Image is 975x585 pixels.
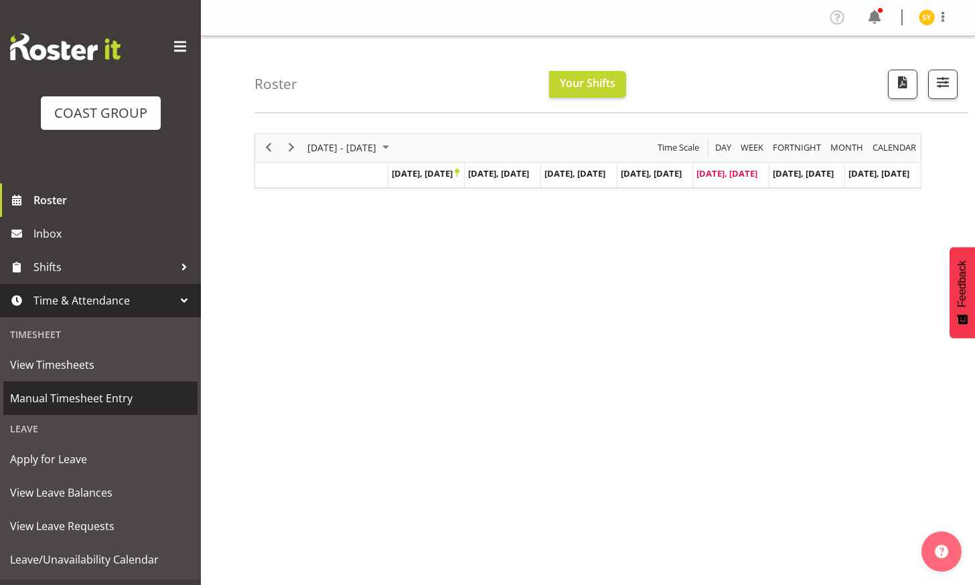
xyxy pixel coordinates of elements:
[3,415,198,442] div: Leave
[10,550,191,570] span: Leave/Unavailability Calendar
[10,33,121,60] img: Rosterit website logo
[935,545,948,558] img: help-xxl-2.png
[950,247,975,338] button: Feedback - Show survey
[54,103,147,123] div: COAST GROUP
[10,516,191,536] span: View Leave Requests
[919,9,935,25] img: seon-young-belding8911.jpg
[10,449,191,469] span: Apply for Leave
[549,71,626,98] button: Your Shifts
[888,70,917,99] button: Download a PDF of the roster according to the set date range.
[3,442,198,476] a: Apply for Leave
[254,76,297,92] h4: Roster
[956,260,968,307] span: Feedback
[33,290,174,311] span: Time & Attendance
[33,190,194,210] span: Roster
[10,355,191,375] span: View Timesheets
[560,76,615,90] span: Your Shifts
[33,257,174,277] span: Shifts
[3,321,198,348] div: Timesheet
[928,70,958,99] button: Filter Shifts
[33,224,194,244] span: Inbox
[3,543,198,576] a: Leave/Unavailability Calendar
[10,483,191,503] span: View Leave Balances
[3,509,198,543] a: View Leave Requests
[3,348,198,382] a: View Timesheets
[10,388,191,408] span: Manual Timesheet Entry
[3,382,198,415] a: Manual Timesheet Entry
[3,476,198,509] a: View Leave Balances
